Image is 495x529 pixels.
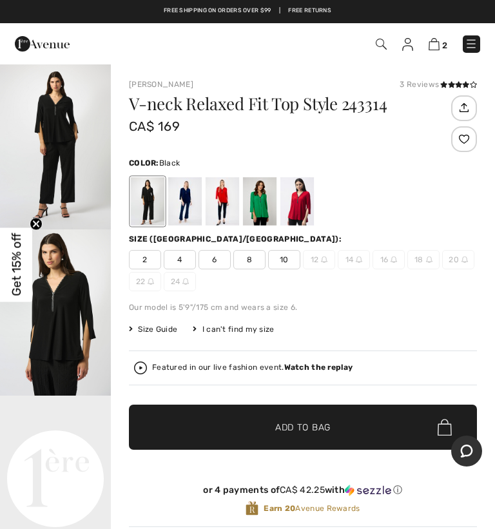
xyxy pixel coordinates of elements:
[30,217,43,230] button: Close teaser
[129,485,477,496] div: or 4 payments of with
[438,419,452,436] img: Bag.svg
[164,272,196,291] span: 24
[9,233,24,296] span: Get 15% off
[461,256,468,263] img: ring-m.svg
[442,41,447,50] span: 2
[131,177,164,226] div: Black
[129,302,477,313] div: Our model is 5'9"/175 cm and wears a size 6.
[284,363,353,372] strong: Watch the replay
[426,256,432,263] img: ring-m.svg
[15,38,70,49] a: 1ère Avenue
[264,504,295,513] strong: Earn 20
[193,323,274,335] div: I can't find my size
[373,250,405,269] span: 16
[321,256,327,263] img: ring-m.svg
[429,37,447,51] a: 2
[288,6,331,15] a: Free Returns
[129,95,448,112] h1: V-neck Relaxed Fit Top Style 243314
[152,363,353,372] div: Featured in our live fashion event.
[129,80,193,89] a: [PERSON_NAME]
[15,31,70,57] img: 1ère Avenue
[206,177,239,226] div: Lipstick Red 173
[129,323,177,335] span: Size Guide
[129,233,344,245] div: Size ([GEOGRAPHIC_DATA]/[GEOGRAPHIC_DATA]):
[280,485,325,495] span: CA$ 42.25
[168,177,202,226] div: Midnight Blue
[451,436,482,468] iframe: Opens a widget where you can chat to one of our agents
[129,250,161,269] span: 2
[246,501,258,516] img: Avenue Rewards
[159,159,180,168] span: Black
[164,6,271,15] a: Free shipping on orders over $99
[407,250,440,269] span: 18
[164,250,196,269] span: 4
[182,278,189,285] img: ring-m.svg
[402,38,413,51] img: My Info
[453,97,474,119] img: Share
[129,159,159,168] span: Color:
[129,405,477,450] button: Add to Bag
[275,421,331,434] span: Add to Bag
[442,250,474,269] span: 20
[129,272,161,291] span: 22
[268,250,300,269] span: 10
[345,485,391,496] img: Sezzle
[338,250,370,269] span: 14
[233,250,266,269] span: 8
[280,177,314,226] div: Radiant red
[199,250,231,269] span: 6
[465,37,478,50] img: Menu
[148,278,154,285] img: ring-m.svg
[391,256,397,263] img: ring-m.svg
[356,256,362,263] img: ring-m.svg
[129,485,477,501] div: or 4 payments ofCA$ 42.25withSezzle Click to learn more about Sezzle
[429,38,440,50] img: Shopping Bag
[279,6,280,15] span: |
[243,177,277,226] div: Envy
[134,361,147,374] img: Watch the replay
[376,39,387,50] img: Search
[264,503,360,514] span: Avenue Rewards
[129,119,180,134] span: CA$ 169
[303,250,335,269] span: 12
[400,79,477,90] div: 3 Reviews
